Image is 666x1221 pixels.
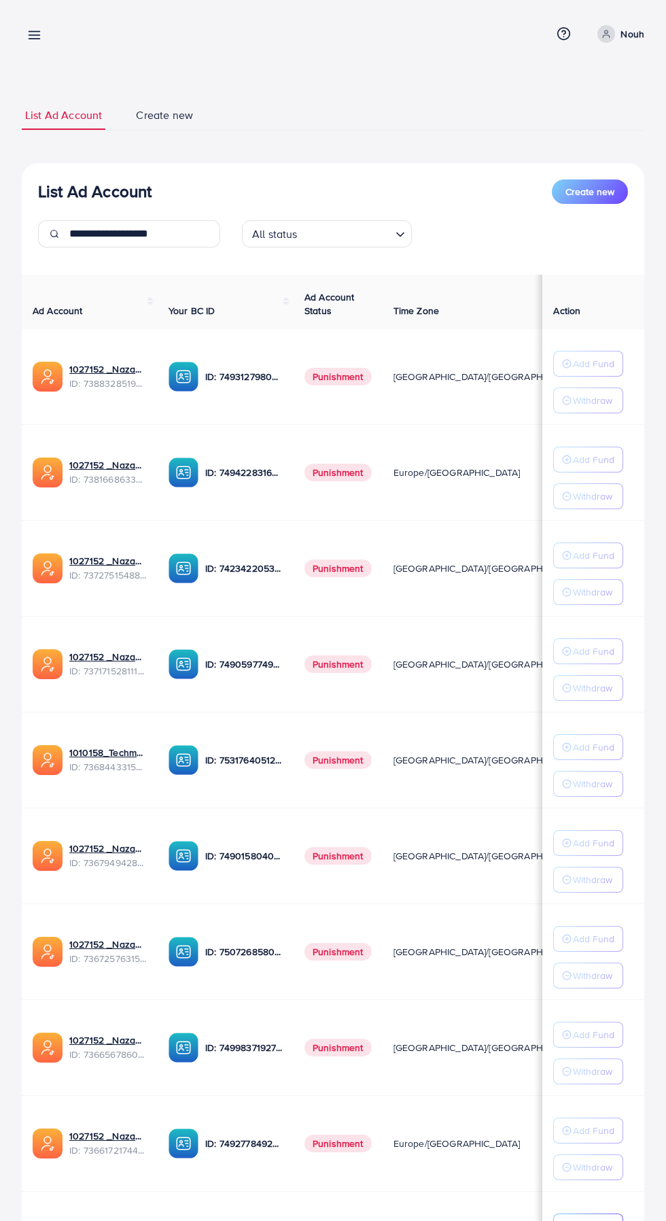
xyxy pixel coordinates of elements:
[393,753,582,767] span: [GEOGRAPHIC_DATA]/[GEOGRAPHIC_DATA]
[205,656,283,672] p: ID: 7490597749134508040
[553,638,623,664] button: Add Fund
[69,1129,147,1157] div: <span class='underline'>1027152 _Nazaagency_018</span></br>7366172174454882305
[169,553,198,583] img: ic-ba-acc.ded83a64.svg
[69,472,147,486] span: ID: 7381668633665093648
[553,388,623,413] button: Withdraw
[69,746,147,774] div: <span class='underline'>1010158_Techmanistan pk acc_1715599413927</span></br>7368443315504726017
[169,362,198,392] img: ic-ba-acc.ded83a64.svg
[304,943,372,961] span: Punishment
[553,483,623,509] button: Withdraw
[136,107,193,123] span: Create new
[69,842,147,855] a: 1027152 _Nazaagency_003
[69,377,147,390] span: ID: 7388328519014645761
[169,649,198,679] img: ic-ba-acc.ded83a64.svg
[69,938,147,951] a: 1027152 _Nazaagency_016
[573,584,612,600] p: Withdraw
[304,655,372,673] span: Punishment
[393,657,582,671] span: [GEOGRAPHIC_DATA]/[GEOGRAPHIC_DATA]
[553,926,623,952] button: Add Fund
[553,675,623,701] button: Withdraw
[69,362,147,376] a: 1027152 _Nazaagency_019
[552,179,628,204] button: Create new
[573,451,614,468] p: Add Fund
[169,841,198,871] img: ic-ba-acc.ded83a64.svg
[553,579,623,605] button: Withdraw
[33,458,63,487] img: ic-ads-acc.e4c84228.svg
[69,650,147,664] a: 1027152 _Nazaagency_04
[69,952,147,965] span: ID: 7367257631523782657
[38,182,152,201] h3: List Ad Account
[69,1143,147,1157] span: ID: 7366172174454882305
[304,847,372,865] span: Punishment
[573,643,614,659] p: Add Fund
[69,458,147,486] div: <span class='underline'>1027152 _Nazaagency_023</span></br>7381668633665093648
[169,1033,198,1063] img: ic-ba-acc.ded83a64.svg
[573,931,614,947] p: Add Fund
[573,680,612,696] p: Withdraw
[304,1135,372,1152] span: Punishment
[573,547,614,564] p: Add Fund
[553,1059,623,1084] button: Withdraw
[69,938,147,965] div: <span class='underline'>1027152 _Nazaagency_016</span></br>7367257631523782657
[169,304,215,317] span: Your BC ID
[69,554,147,582] div: <span class='underline'>1027152 _Nazaagency_007</span></br>7372751548805726224
[393,466,521,479] span: Europe/[GEOGRAPHIC_DATA]
[169,745,198,775] img: ic-ba-acc.ded83a64.svg
[553,830,623,856] button: Add Fund
[304,1039,372,1056] span: Punishment
[553,771,623,797] button: Withdraw
[304,560,372,577] span: Punishment
[69,1048,147,1061] span: ID: 7366567860828749825
[69,362,147,390] div: <span class='underline'>1027152 _Nazaagency_019</span></br>7388328519014645761
[33,1033,63,1063] img: ic-ads-acc.e4c84228.svg
[33,1129,63,1158] img: ic-ads-acc.e4c84228.svg
[573,835,614,851] p: Add Fund
[553,867,623,893] button: Withdraw
[573,739,614,755] p: Add Fund
[573,776,612,792] p: Withdraw
[205,368,283,385] p: ID: 7493127980932333584
[553,304,580,317] span: Action
[573,488,612,504] p: Withdraw
[25,107,102,123] span: List Ad Account
[304,368,372,385] span: Punishment
[573,1063,612,1080] p: Withdraw
[33,304,83,317] span: Ad Account
[573,356,614,372] p: Add Fund
[69,842,147,870] div: <span class='underline'>1027152 _Nazaagency_003</span></br>7367949428067450896
[205,944,283,960] p: ID: 7507268580682137618
[69,1033,147,1047] a: 1027152 _Nazaagency_0051
[573,1122,614,1139] p: Add Fund
[302,222,390,244] input: Search for option
[69,568,147,582] span: ID: 7372751548805726224
[33,553,63,583] img: ic-ads-acc.e4c84228.svg
[33,649,63,679] img: ic-ads-acc.e4c84228.svg
[573,967,612,984] p: Withdraw
[553,447,623,472] button: Add Fund
[393,562,582,575] span: [GEOGRAPHIC_DATA]/[GEOGRAPHIC_DATA]
[393,304,439,317] span: Time Zone
[242,220,412,247] div: Search for option
[393,945,582,959] span: [GEOGRAPHIC_DATA]/[GEOGRAPHIC_DATA]
[393,1041,582,1054] span: [GEOGRAPHIC_DATA]/[GEOGRAPHIC_DATA]
[69,458,147,472] a: 1027152 _Nazaagency_023
[69,664,147,678] span: ID: 7371715281112170513
[573,392,612,409] p: Withdraw
[69,746,147,759] a: 1010158_Techmanistan pk acc_1715599413927
[33,745,63,775] img: ic-ads-acc.e4c84228.svg
[205,848,283,864] p: ID: 7490158040596217873
[393,849,582,863] span: [GEOGRAPHIC_DATA]/[GEOGRAPHIC_DATA]
[553,1154,623,1180] button: Withdraw
[553,543,623,568] button: Add Fund
[69,1129,147,1143] a: 1027152 _Nazaagency_018
[304,290,355,317] span: Ad Account Status
[553,1022,623,1048] button: Add Fund
[573,872,612,888] p: Withdraw
[393,370,582,383] span: [GEOGRAPHIC_DATA]/[GEOGRAPHIC_DATA]
[69,760,147,774] span: ID: 7368443315504726017
[33,937,63,967] img: ic-ads-acc.e4c84228.svg
[69,650,147,678] div: <span class='underline'>1027152 _Nazaagency_04</span></br>7371715281112170513
[69,1033,147,1061] div: <span class='underline'>1027152 _Nazaagency_0051</span></br>7366567860828749825
[304,751,372,769] span: Punishment
[205,1039,283,1056] p: ID: 7499837192777400321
